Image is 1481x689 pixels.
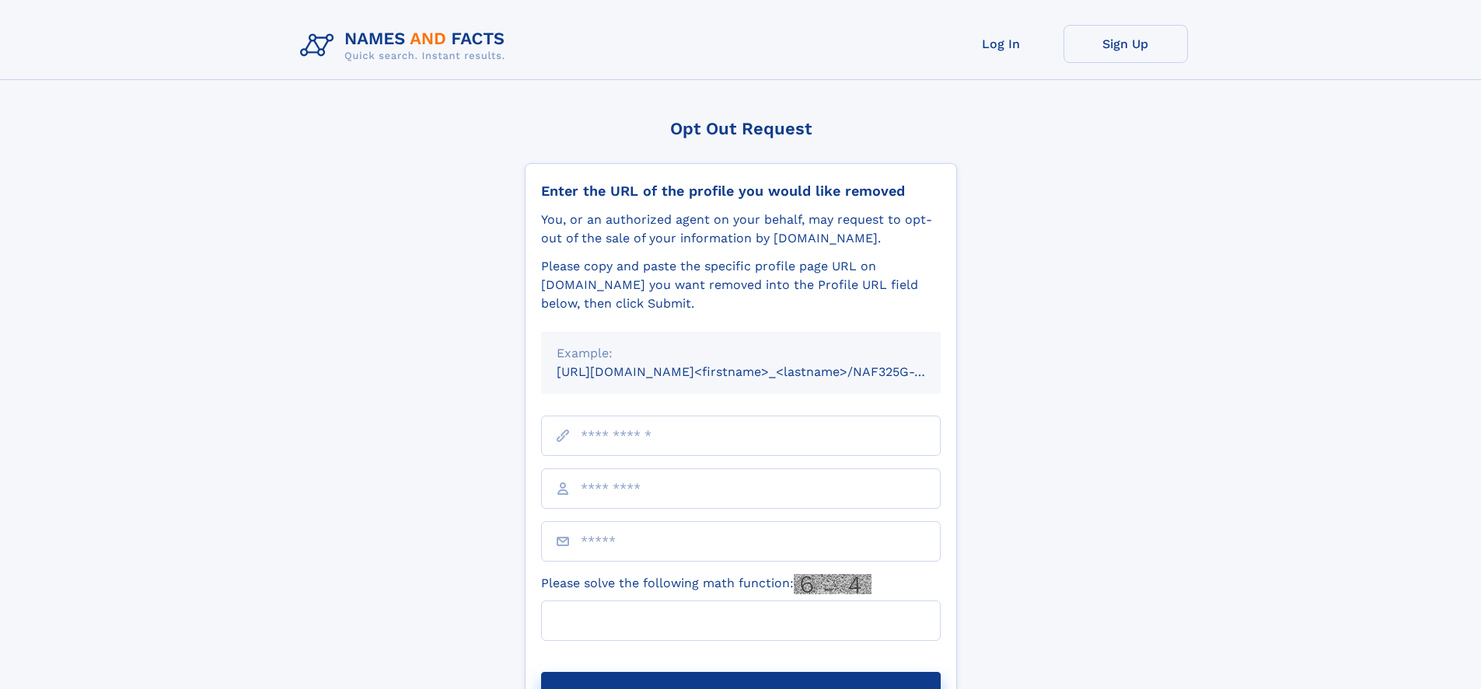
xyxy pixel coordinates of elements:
[557,344,925,363] div: Example:
[541,257,941,313] div: Please copy and paste the specific profile page URL on [DOMAIN_NAME] you want removed into the Pr...
[541,183,941,200] div: Enter the URL of the profile you would like removed
[525,119,957,138] div: Opt Out Request
[541,211,941,248] div: You, or an authorized agent on your behalf, may request to opt-out of the sale of your informatio...
[939,25,1064,63] a: Log In
[541,574,871,594] label: Please solve the following math function:
[294,25,518,67] img: Logo Names and Facts
[1064,25,1188,63] a: Sign Up
[557,364,970,379] small: [URL][DOMAIN_NAME]<firstname>_<lastname>/NAF325G-xxxxxxxx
